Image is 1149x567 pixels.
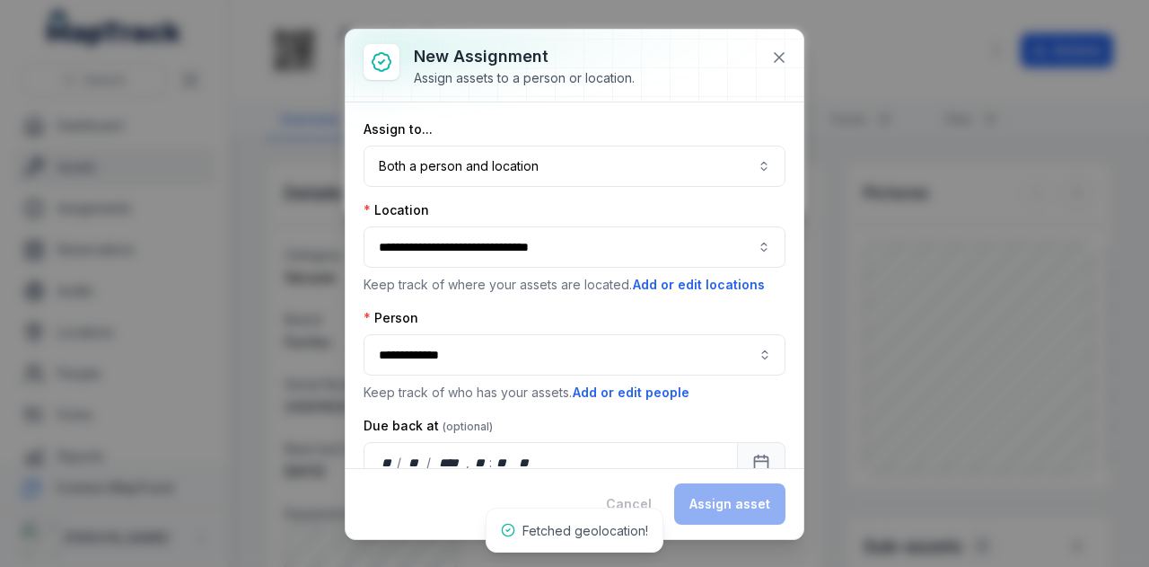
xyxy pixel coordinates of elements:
[364,146,785,187] button: Both a person and location
[433,454,466,472] div: year,
[737,442,785,483] button: Calendar
[494,454,512,472] div: minute,
[364,417,493,435] label: Due back at
[414,69,635,87] div: Assign assets to a person or location.
[403,454,427,472] div: month,
[471,454,489,472] div: hour,
[466,454,471,472] div: ,
[364,275,785,295] p: Keep track of where your assets are located.
[364,383,785,403] p: Keep track of who has your assets.
[364,334,785,376] input: assignment-add:person-label
[515,454,535,472] div: am/pm,
[397,454,403,472] div: /
[489,454,494,472] div: :
[364,120,433,138] label: Assign to...
[364,201,429,219] label: Location
[522,523,648,538] span: Fetched geolocation!
[632,275,766,295] button: Add or edit locations
[379,454,397,472] div: day,
[426,454,433,472] div: /
[414,44,635,69] h3: New assignment
[572,383,690,403] button: Add or edit people
[364,309,418,327] label: Person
